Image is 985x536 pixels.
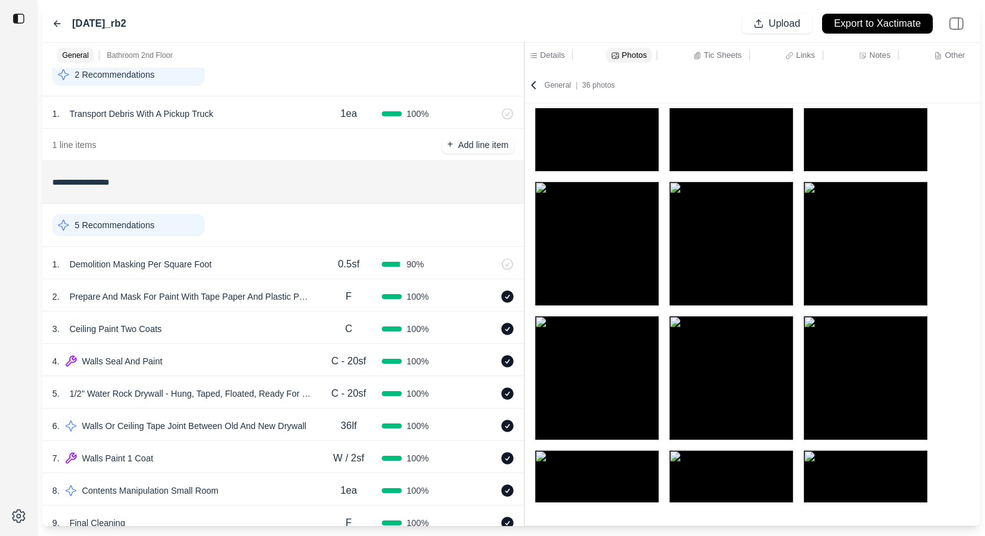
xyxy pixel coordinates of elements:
[77,450,159,467] p: Walls Paint 1 Coat
[65,514,131,532] p: Final Cleaning
[12,12,25,25] img: toggle sidebar
[582,81,615,90] span: 36 photos
[407,355,429,367] span: 100 %
[338,257,359,272] p: 0.5sf
[52,355,60,367] p: 4 .
[943,10,970,37] img: right-panel.svg
[407,290,429,303] span: 100 %
[407,387,429,400] span: 100 %
[72,16,126,31] label: [DATE]_rb2
[540,50,565,60] p: Details
[65,385,316,402] p: 1/2" Water Rock Drywall - Hung, Taped, Floated, Ready For Paint Replace
[62,50,89,60] p: General
[869,50,890,60] p: Notes
[52,323,60,335] p: 3 .
[341,418,357,433] p: 36lf
[65,256,217,273] p: Demolition Masking Per Square Foot
[52,108,60,120] p: 1 .
[52,484,60,497] p: 8 .
[535,316,659,440] img: organizations%2F2dbcd02a-7045-4ada-acee-3b9868a44372%2Fdocusketch%2F68c48c60847fd27d112f3d85_Bath...
[407,258,424,270] span: 90 %
[535,182,659,306] img: organizations%2F2dbcd02a-7045-4ada-acee-3b9868a44372%2Fdocusketch%2F68c48c6022687c51307a6cd8_Bath...
[669,47,793,172] img: organizations%2F2dbcd02a-7045-4ada-acee-3b9868a44372%2Fdocusketch%2F68c48c6022687c51307a6cd8_Bath...
[75,219,154,231] p: 5 Recommendations
[77,417,312,435] p: Walls Or Ceiling Tape Joint Between Old And New Drywall
[834,17,921,31] p: Export to Xactimate
[52,139,96,151] p: 1 line items
[65,288,316,305] p: Prepare And Mask For Paint With Tape Paper And Plastic Per Sf
[407,323,429,335] span: 100 %
[52,258,60,270] p: 1 .
[945,50,965,60] p: Other
[407,452,429,464] span: 100 %
[331,354,366,369] p: C - 20sf
[458,139,509,151] p: Add line item
[571,81,582,90] span: |
[407,517,429,529] span: 100 %
[333,451,364,466] p: W / 2sf
[822,14,933,34] button: Export to Xactimate
[407,420,429,432] span: 100 %
[52,420,60,432] p: 6 .
[52,290,60,303] p: 2 .
[346,289,352,304] p: F
[669,182,793,306] img: organizations%2F2dbcd02a-7045-4ada-acee-3b9868a44372%2Fdocusketch%2F68c48c6022687c51307a6cd8_Bath...
[407,484,429,497] span: 100 %
[407,108,429,120] span: 100 %
[52,517,60,529] p: 9 .
[340,106,357,121] p: 1ea
[65,320,167,338] p: Ceiling Paint Two Coats
[107,50,173,60] p: Bathroom 2nd Floor
[340,483,357,498] p: 1ea
[669,316,793,440] img: organizations%2F2dbcd02a-7045-4ada-acee-3b9868a44372%2Fdocusketch%2F68c48c60847fd27d112f3d85_Bath...
[52,452,60,464] p: 7 .
[704,50,742,60] p: Tic Sheets
[331,386,366,401] p: C - 20sf
[442,136,513,154] button: +Add line item
[535,47,659,172] img: organizations%2F2dbcd02a-7045-4ada-acee-3b9868a44372%2Fdocusketch%2F68c48c6022687c51307a6cd8_Bath...
[742,14,812,34] button: Upload
[545,80,615,90] p: General
[803,182,928,306] img: organizations%2F2dbcd02a-7045-4ada-acee-3b9868a44372%2Fdocusketch%2F68c48c6022687c51307a6cd8_Bath...
[769,17,800,31] p: Upload
[796,50,815,60] p: Links
[346,515,352,530] p: F
[447,137,453,152] p: +
[65,105,218,122] p: Transport Debris With A Pickup Truck
[803,316,928,440] img: organizations%2F2dbcd02a-7045-4ada-acee-3b9868a44372%2Fdocusketch%2F68c48c60847fd27d112f3d85_Bath...
[803,47,928,172] img: organizations%2F2dbcd02a-7045-4ada-acee-3b9868a44372%2Fdocusketch%2F68c48c6022687c51307a6cd8_Bath...
[52,387,60,400] p: 5 .
[75,68,154,81] p: 2 Recommendations
[77,482,223,499] p: Contents Manipulation Small Room
[622,50,647,60] p: Photos
[345,321,353,336] p: C
[77,353,167,370] p: Walls Seal And Paint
